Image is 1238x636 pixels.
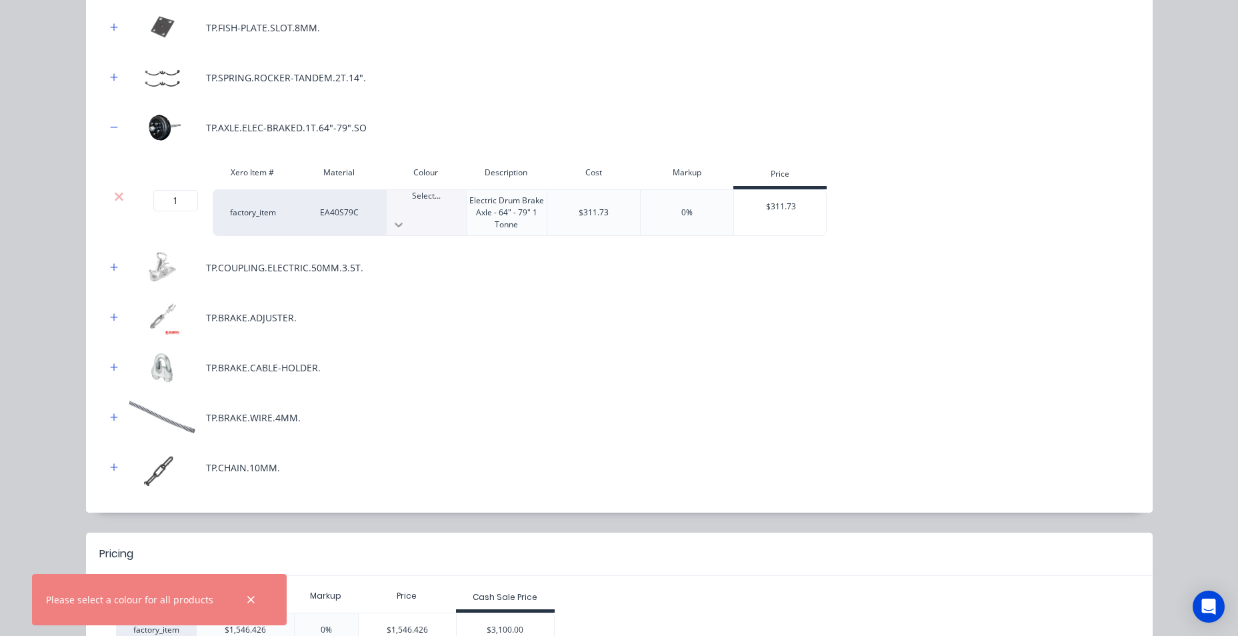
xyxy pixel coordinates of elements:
[129,399,196,436] img: TP.BRAKE.WIRE.4MM.
[681,207,693,219] div: 0%
[466,189,547,236] div: Electric Drum Brake Axle - 64" - 79" 1 Tonne
[473,591,537,603] div: Cash Sale Price
[129,449,196,486] img: TP.CHAIN.10MM.
[206,461,280,475] div: TP.CHAIN.10MM.
[206,21,320,35] div: TP.FISH-PLATE.SLOT.8MM.
[293,159,386,186] div: Material
[206,411,301,425] div: TP.BRAKE.WIRE.4MM.
[99,546,133,562] div: Pricing
[213,189,293,236] div: factory_item
[386,159,466,186] div: Colour
[293,189,386,236] div: EA40S79C
[206,261,363,275] div: TP.COUPLING.ELECTRIC.50MM.3.5T.
[547,159,640,186] div: Cost
[129,299,196,336] img: TP.BRAKE.ADJUSTER.
[213,159,293,186] div: Xero Item #
[206,71,366,85] div: TP.SPRING.ROCKER-TANDEM.2T.14".
[358,583,457,609] div: Price
[46,593,213,607] div: Please select a colour for all products
[387,190,466,202] div: Select...
[1193,591,1225,623] div: Open Intercom Messenger
[579,207,609,219] div: $311.73
[129,9,196,46] img: TP.FISH-PLATE.SLOT.8MM.
[206,361,321,375] div: TP.BRAKE.CABLE-HOLDER.
[206,121,367,135] div: TP.AXLE.ELEC-BRAKED.1T.64"-79".SO
[129,109,196,146] img: TP.AXLE.ELEC-BRAKED.1T.64"-79".SO
[733,163,827,189] div: Price
[734,190,827,223] div: $311.73
[153,190,198,211] input: ?
[640,159,733,186] div: Markup
[129,59,196,96] img: TP.SPRING.ROCKER-TANDEM.2T.14".
[206,311,297,325] div: TP.BRAKE.ADJUSTER.
[129,349,196,386] img: TP.BRAKE.CABLE-HOLDER.
[129,249,196,286] img: TP.COUPLING.ELECTRIC.50MM.3.5T.
[466,159,547,186] div: Description
[294,583,358,609] div: Markup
